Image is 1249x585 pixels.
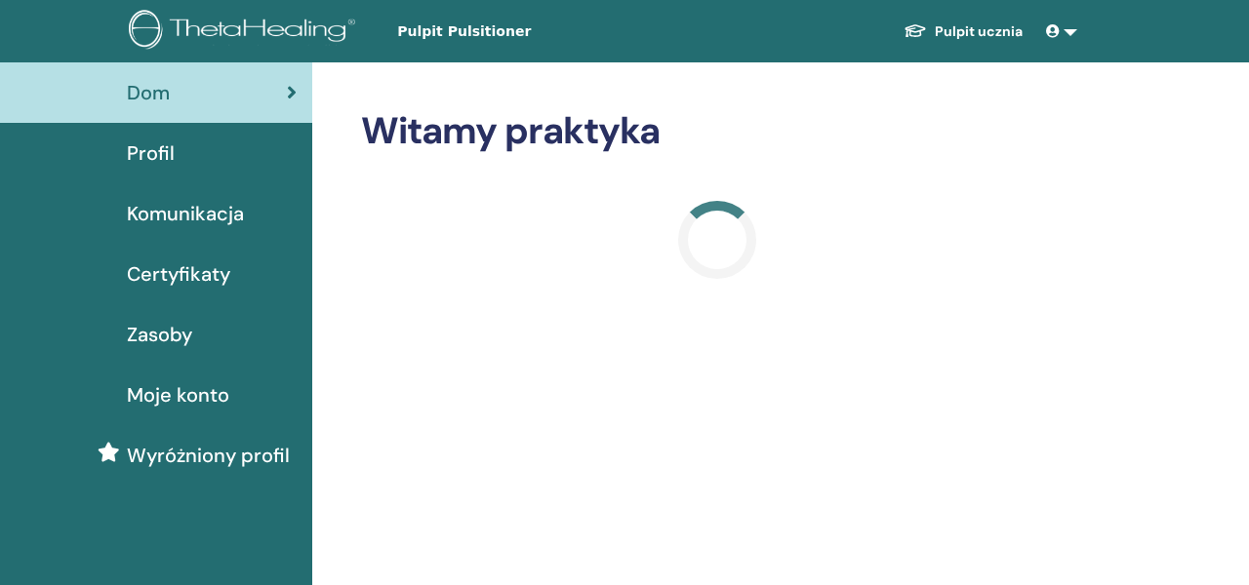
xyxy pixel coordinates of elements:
[127,441,290,470] span: Wyróżniony profil
[127,138,175,168] span: Profil
[127,320,192,349] span: Zasoby
[904,22,927,39] img: graduation-cap-white.svg
[397,21,690,42] span: Pulpit Pulsitioner
[129,10,362,54] img: logo.png
[127,78,170,107] span: Dom
[127,380,229,409] span: Moje konto
[888,14,1038,50] a: Pulpit ucznia
[127,259,230,289] span: Certyfikaty
[127,199,244,228] span: Komunikacja
[361,109,1073,154] h2: Witamy praktyka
